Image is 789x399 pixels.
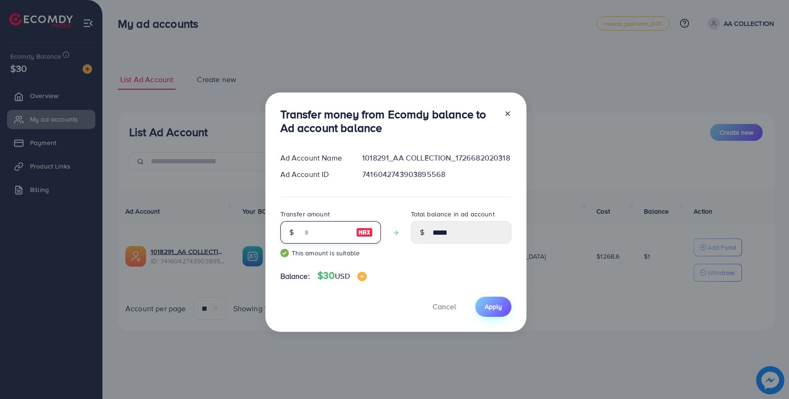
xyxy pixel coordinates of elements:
[280,107,496,135] h3: Transfer money from Ecomdy balance to Ad account balance
[485,302,502,311] span: Apply
[280,271,310,282] span: Balance:
[273,169,355,180] div: Ad Account ID
[317,270,367,282] h4: $30
[280,248,381,258] small: This amount is suitable
[335,271,349,281] span: USD
[280,249,289,257] img: guide
[421,297,468,317] button: Cancel
[280,209,330,219] label: Transfer amount
[355,153,518,163] div: 1018291_AA COLLECTION_1726682020318
[411,209,495,219] label: Total balance in ad account
[356,227,373,238] img: image
[355,169,518,180] div: 7416042743903895568
[475,297,511,317] button: Apply
[273,153,355,163] div: Ad Account Name
[433,301,456,312] span: Cancel
[357,272,367,281] img: image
